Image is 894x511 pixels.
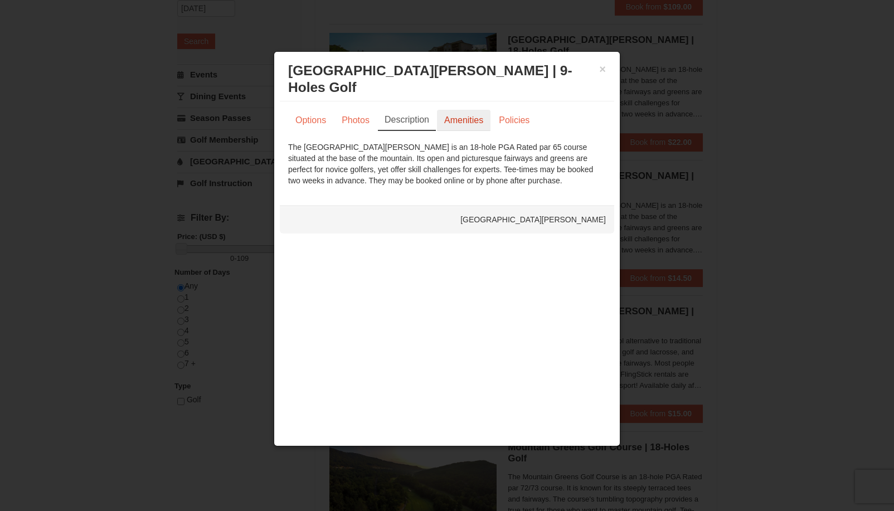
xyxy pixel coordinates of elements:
div: [GEOGRAPHIC_DATA][PERSON_NAME] [280,206,614,233]
h3: [GEOGRAPHIC_DATA][PERSON_NAME] | 9-Holes Golf [288,62,606,96]
button: × [599,64,606,75]
a: Policies [492,110,537,131]
a: Photos [334,110,377,131]
a: Options [288,110,333,131]
a: Amenities [437,110,490,131]
div: The [GEOGRAPHIC_DATA][PERSON_NAME] is an 18-hole PGA Rated par 65 course situated at the base of ... [288,142,606,186]
a: Description [378,110,436,131]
